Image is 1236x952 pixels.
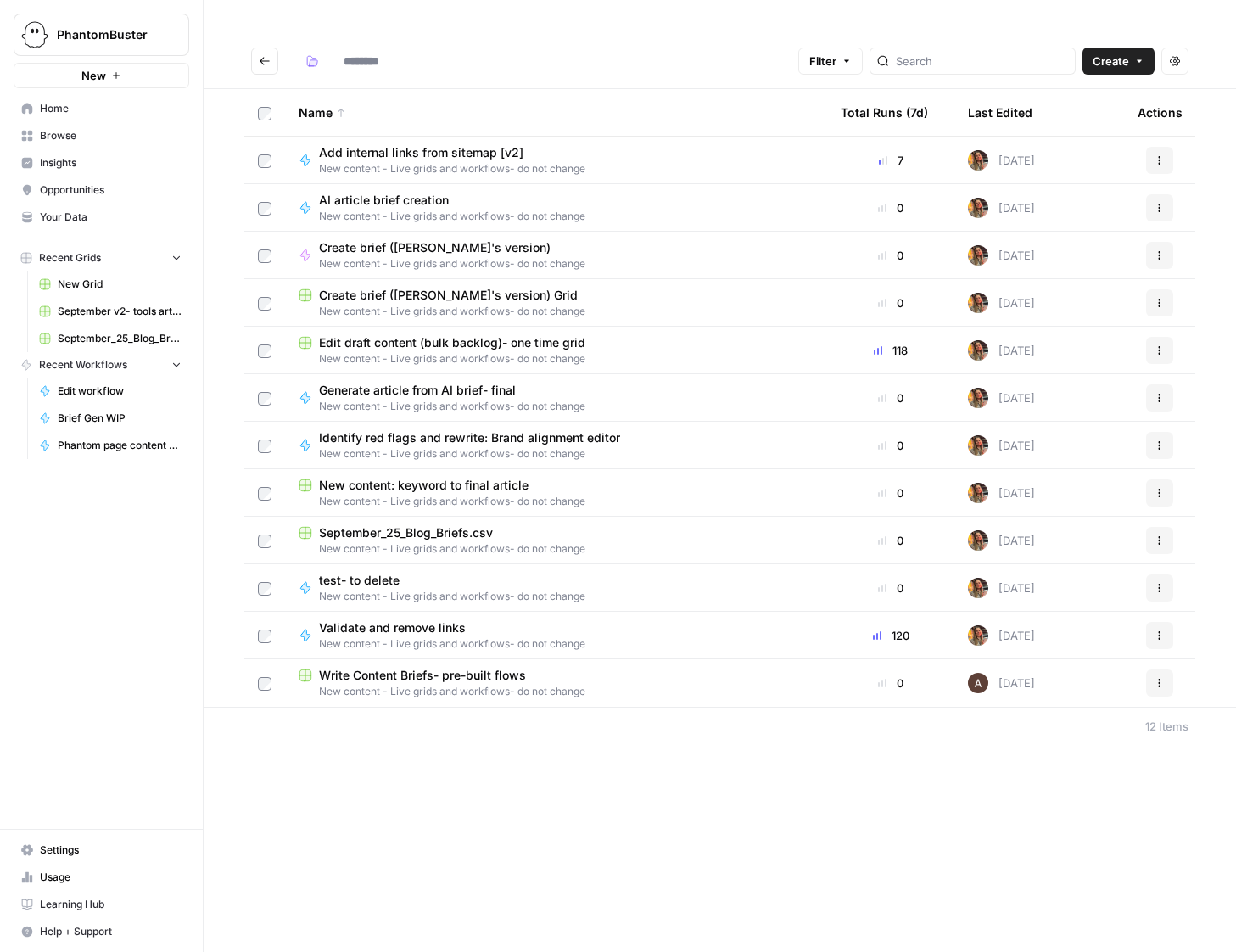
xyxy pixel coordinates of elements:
span: Filter [809,53,836,70]
span: test- to delete [319,572,572,589]
span: Validate and remove links [319,619,572,636]
img: ig4q4k97gip0ni4l5m9zkcyfayaz [968,625,988,646]
span: New [81,67,106,84]
div: [DATE] [968,198,1035,218]
a: test- to deleteNew content - Live grids and workflows- do not change [299,572,814,604]
a: September v2- tools articles [31,298,189,325]
span: New content - Live grids and workflows- do not change [319,161,585,176]
div: 0 [841,294,941,311]
input: Search [896,53,1068,70]
button: Recent Grids [14,245,189,271]
span: Create [1093,53,1129,70]
span: New content - Live grids and workflows- do not change [299,351,814,367]
span: Create brief ([PERSON_NAME]'s version) Grid [319,287,578,304]
a: AI article brief creationNew content - Live grids and workflows- do not change [299,192,814,224]
span: Recent Grids [39,250,101,266]
span: New content - Live grids and workflows- do not change [319,256,585,272]
a: Add internal links from sitemap [v2]New content - Live grids and workflows- do not change [299,144,814,176]
span: September_25_Blog_Briefs.csv [58,331,182,346]
span: New content - Live grids and workflows- do not change [299,494,814,509]
button: Go back [251,48,278,75]
div: [DATE] [968,150,1035,171]
div: [DATE] [968,578,1035,598]
div: 12 Items [1145,718,1188,735]
img: ig4q4k97gip0ni4l5m9zkcyfayaz [968,435,988,456]
span: Settings [40,843,182,858]
span: Recent Workflows [39,357,127,372]
a: Create brief ([PERSON_NAME]'s version)New content - Live grids and workflows- do not change [299,239,814,272]
div: [DATE] [968,293,1035,313]
div: Name [299,89,814,136]
span: Write Content Briefs- pre-built flows [319,667,526,684]
div: 0 [841,199,941,216]
div: 0 [841,532,941,549]
img: wtbmvrjo3qvncyiyitl6zoukl9gz [968,673,988,693]
a: Edit draft content (bulk backlog)- one time gridNew content - Live grids and workflows- do not ch... [299,334,814,367]
img: ig4q4k97gip0ni4l5m9zkcyfayaz [968,245,988,266]
span: Phantom page content update [58,438,182,453]
span: New content - Live grids and workflows- do not change [299,541,814,557]
button: Filter [798,48,863,75]
span: Add internal links from sitemap [v2] [319,144,572,161]
div: 0 [841,247,941,264]
div: 118 [841,342,941,359]
span: Insights [40,155,182,171]
a: Browse [14,122,189,149]
img: ig4q4k97gip0ni4l5m9zkcyfayaz [968,578,988,598]
a: Generate article from AI brief- finalNew content - Live grids and workflows- do not change [299,382,814,414]
div: [DATE] [968,435,1035,456]
span: Create brief ([PERSON_NAME]'s version) [319,239,572,256]
div: Total Runs (7d) [841,89,928,136]
span: Generate article from AI brief- final [319,382,572,399]
div: 0 [841,580,941,596]
span: Edit workflow [58,384,182,399]
span: New content - Live grids and workflows- do not change [319,636,585,652]
a: New content: keyword to final articleNew content - Live grids and workflows- do not change [299,477,814,509]
div: [DATE] [968,388,1035,408]
span: AI article brief creation [319,192,572,209]
a: Insights [14,149,189,176]
span: New content - Live grids and workflows- do not change [319,399,585,414]
button: Recent Workflows [14,352,189,378]
div: [DATE] [968,340,1035,361]
div: 7 [841,152,941,169]
a: Edit workflow [31,378,189,405]
a: Usage [14,864,189,891]
a: Learning Hub [14,891,189,918]
a: Your Data [14,204,189,231]
img: ig4q4k97gip0ni4l5m9zkcyfayaz [968,293,988,313]
span: Edit draft content (bulk backlog)- one time grid [319,334,585,351]
span: New Grid [58,277,182,292]
button: New [14,63,189,88]
span: New content - Live grids and workflows- do not change [299,304,814,319]
span: New content - Live grids and workflows- do not change [319,209,585,224]
img: ig4q4k97gip0ni4l5m9zkcyfayaz [968,483,988,503]
img: ig4q4k97gip0ni4l5m9zkcyfayaz [968,340,988,361]
div: Last Edited [968,89,1032,136]
div: 120 [841,627,941,644]
a: Home [14,95,189,122]
a: New Grid [31,271,189,298]
span: Brief Gen WIP [58,411,182,426]
a: Opportunities [14,176,189,204]
img: ig4q4k97gip0ni4l5m9zkcyfayaz [968,198,988,218]
a: Settings [14,837,189,864]
div: 0 [841,389,941,406]
span: Your Data [40,210,182,225]
img: ig4q4k97gip0ni4l5m9zkcyfayaz [968,150,988,171]
span: Learning Hub [40,897,182,912]
div: [DATE] [968,530,1035,551]
button: Workspace: PhantomBuster [14,14,189,56]
span: September_25_Blog_Briefs.csv [319,524,493,541]
img: ig4q4k97gip0ni4l5m9zkcyfayaz [968,388,988,408]
span: Opportunities [40,182,182,198]
span: Usage [40,870,182,885]
span: New content: keyword to final article [319,477,529,494]
div: [DATE] [968,483,1035,503]
span: Browse [40,128,182,143]
div: [DATE] [968,673,1035,693]
a: Create brief ([PERSON_NAME]'s version) GridNew content - Live grids and workflows- do not change [299,287,814,319]
div: 0 [841,675,941,692]
span: PhantomBuster [57,26,159,43]
span: New content - Live grids and workflows- do not change [299,684,814,699]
